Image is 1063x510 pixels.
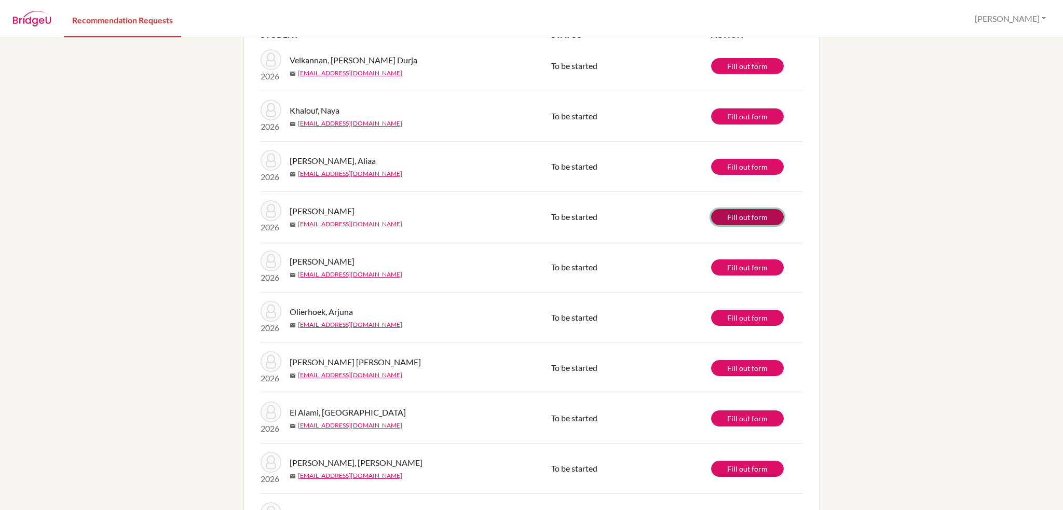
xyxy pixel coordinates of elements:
[12,11,51,26] img: BridgeU logo
[290,222,296,228] span: mail
[290,322,296,328] span: mail
[290,171,296,177] span: mail
[290,272,296,278] span: mail
[261,271,281,284] p: 2026
[290,71,296,77] span: mail
[261,351,281,372] img: Serquina, Anya Danielle Rose
[290,473,296,479] span: mail
[261,251,281,271] img: Sarda, Preksha
[298,68,402,78] a: [EMAIL_ADDRESS][DOMAIN_NAME]
[711,360,784,376] a: Fill out form
[551,262,597,272] span: To be started
[290,255,355,268] span: [PERSON_NAME]
[711,58,784,74] a: Fill out form
[290,373,296,379] span: mail
[290,423,296,429] span: mail
[290,306,353,318] span: Olierhoek, Arjuna
[261,49,281,70] img: Velkannan, Sarvesh Durja
[290,205,355,217] span: [PERSON_NAME]
[711,310,784,326] a: Fill out form
[261,301,281,322] img: Olierhoek, Arjuna
[551,312,597,322] span: To be started
[551,61,597,71] span: To be started
[261,402,281,422] img: El Alami, Layan
[711,410,784,426] a: Fill out form
[290,104,339,117] span: Khalouf, Naya
[290,121,296,127] span: mail
[298,320,402,329] a: [EMAIL_ADDRESS][DOMAIN_NAME]
[551,413,597,423] span: To be started
[711,259,784,275] a: Fill out form
[64,2,181,37] a: Recommendation Requests
[290,457,423,469] span: [PERSON_NAME], [PERSON_NAME]
[551,463,597,473] span: To be started
[711,108,784,125] a: Fill out form
[298,421,402,430] a: [EMAIL_ADDRESS][DOMAIN_NAME]
[551,111,597,121] span: To be started
[290,356,421,368] span: [PERSON_NAME] [PERSON_NAME]
[551,161,597,171] span: To be started
[261,422,281,435] p: 2026
[551,363,597,373] span: To be started
[711,159,784,175] a: Fill out form
[261,200,281,221] img: AlNeyadi, Latifa
[298,270,402,279] a: [EMAIL_ADDRESS][DOMAIN_NAME]
[261,150,281,171] img: Ahmed Mahmoud, Aliaa
[261,372,281,384] p: 2026
[298,471,402,480] a: [EMAIL_ADDRESS][DOMAIN_NAME]
[261,120,281,133] p: 2026
[290,54,417,66] span: Velkannan, [PERSON_NAME] Durja
[298,219,402,229] a: [EMAIL_ADDRESS][DOMAIN_NAME]
[261,70,281,82] p: 2026
[298,169,402,178] a: [EMAIL_ADDRESS][DOMAIN_NAME]
[261,221,281,233] p: 2026
[290,155,376,167] span: [PERSON_NAME], Aliaa
[298,370,402,380] a: [EMAIL_ADDRESS][DOMAIN_NAME]
[970,9,1051,29] button: [PERSON_NAME]
[551,212,597,222] span: To be started
[261,171,281,183] p: 2026
[290,406,406,419] span: El Alami, [GEOGRAPHIC_DATA]
[261,322,281,334] p: 2026
[711,209,784,225] a: Fill out form
[298,119,402,128] a: [EMAIL_ADDRESS][DOMAIN_NAME]
[711,461,784,477] a: Fill out form
[261,473,281,485] p: 2026
[261,100,281,120] img: Khalouf, Naya
[261,452,281,473] img: Francisco, Angela Rose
